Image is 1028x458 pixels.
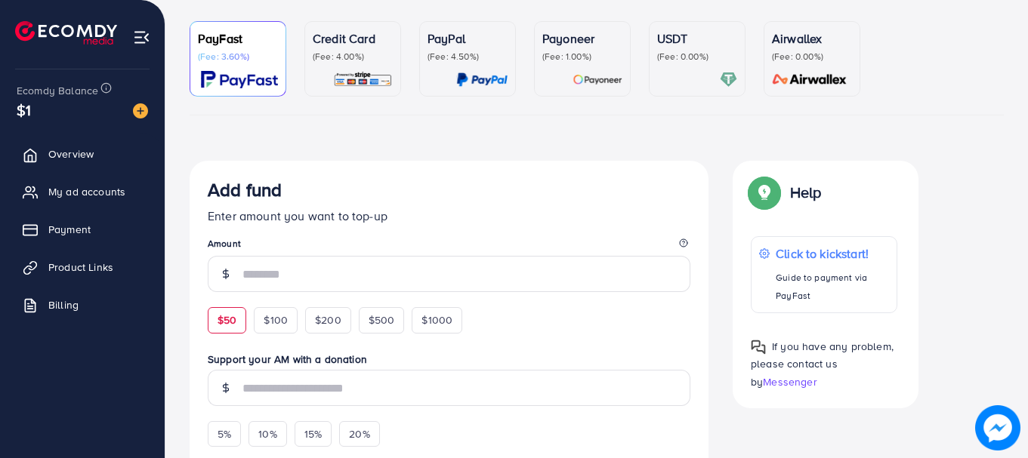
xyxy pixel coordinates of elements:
[48,146,94,161] span: Overview
[133,103,148,118] img: image
[48,260,113,275] span: Product Links
[369,312,395,327] span: $500
[542,29,622,48] p: Payoneer
[720,71,737,88] img: card
[767,71,852,88] img: card
[790,183,822,201] p: Help
[17,83,98,98] span: Ecomdy Balance
[304,426,322,441] span: 15%
[313,51,393,63] p: (Fee: 4.00%)
[657,29,737,48] p: USDT
[11,252,153,282] a: Product Links
[313,29,393,48] p: Credit Card
[421,312,452,327] span: $1000
[208,237,690,256] legend: Amount
[772,29,852,48] p: Airwallex
[201,71,278,88] img: card
[776,269,888,305] p: Guide to payment via PayFast
[657,51,737,63] p: (Fee: 0.00%)
[208,179,282,201] h3: Add fund
[11,177,153,207] a: My ad accounts
[751,339,894,389] span: If you have any problem, please contact us by
[198,51,278,63] p: (Fee: 3.60%)
[772,51,852,63] p: (Fee: 0.00%)
[573,71,622,88] img: card
[11,214,153,244] a: Payment
[208,207,690,225] p: Enter amount you want to top-up
[751,179,778,206] img: Popup guide
[428,51,508,63] p: (Fee: 4.50%)
[258,426,276,441] span: 10%
[975,405,1020,450] img: image
[48,184,125,199] span: My ad accounts
[218,312,236,327] span: $50
[48,222,91,237] span: Payment
[218,426,231,441] span: 5%
[11,139,153,169] a: Overview
[198,29,278,48] p: PayFast
[428,29,508,48] p: PayPal
[349,426,369,441] span: 20%
[264,312,288,327] span: $100
[333,71,393,88] img: card
[133,29,150,46] img: menu
[15,21,117,45] img: logo
[208,352,690,367] label: Support your AM with a donation
[48,297,79,312] span: Billing
[11,290,153,320] a: Billing
[542,51,622,63] p: (Fee: 1.00%)
[315,312,341,327] span: $200
[763,374,817,389] span: Messenger
[17,99,31,121] span: $1
[751,340,766,355] img: Popup guide
[456,71,508,88] img: card
[776,244,888,263] p: Click to kickstart!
